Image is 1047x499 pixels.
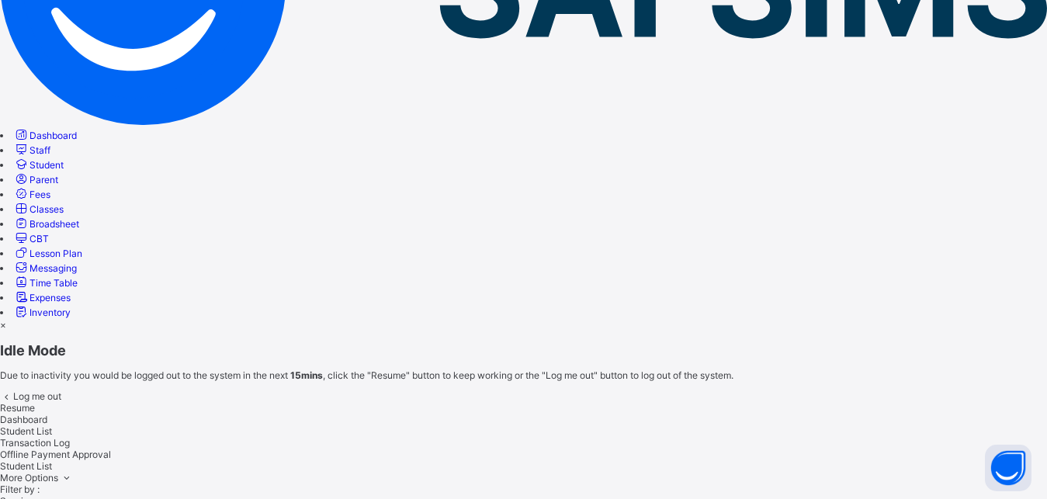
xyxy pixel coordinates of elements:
[13,248,82,259] a: Lesson Plan
[13,174,58,185] a: Parent
[13,189,50,200] a: Fees
[29,218,79,230] span: Broadsheet
[29,144,50,156] span: Staff
[13,218,79,230] a: Broadsheet
[13,277,78,289] a: Time Table
[13,203,64,215] a: Classes
[29,159,64,171] span: Student
[13,159,64,171] a: Student
[29,277,78,289] span: Time Table
[13,262,77,274] a: Messaging
[13,233,49,244] a: CBT
[29,307,71,318] span: Inventory
[13,390,61,402] span: Log me out
[29,292,71,303] span: Expenses
[13,130,77,141] a: Dashboard
[290,369,323,381] strong: 15mins
[29,248,82,259] span: Lesson Plan
[985,445,1031,491] button: Open asap
[29,189,50,200] span: Fees
[29,174,58,185] span: Parent
[13,307,71,318] a: Inventory
[13,144,50,156] a: Staff
[29,130,77,141] span: Dashboard
[13,292,71,303] a: Expenses
[29,233,49,244] span: CBT
[29,203,64,215] span: Classes
[29,262,77,274] span: Messaging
